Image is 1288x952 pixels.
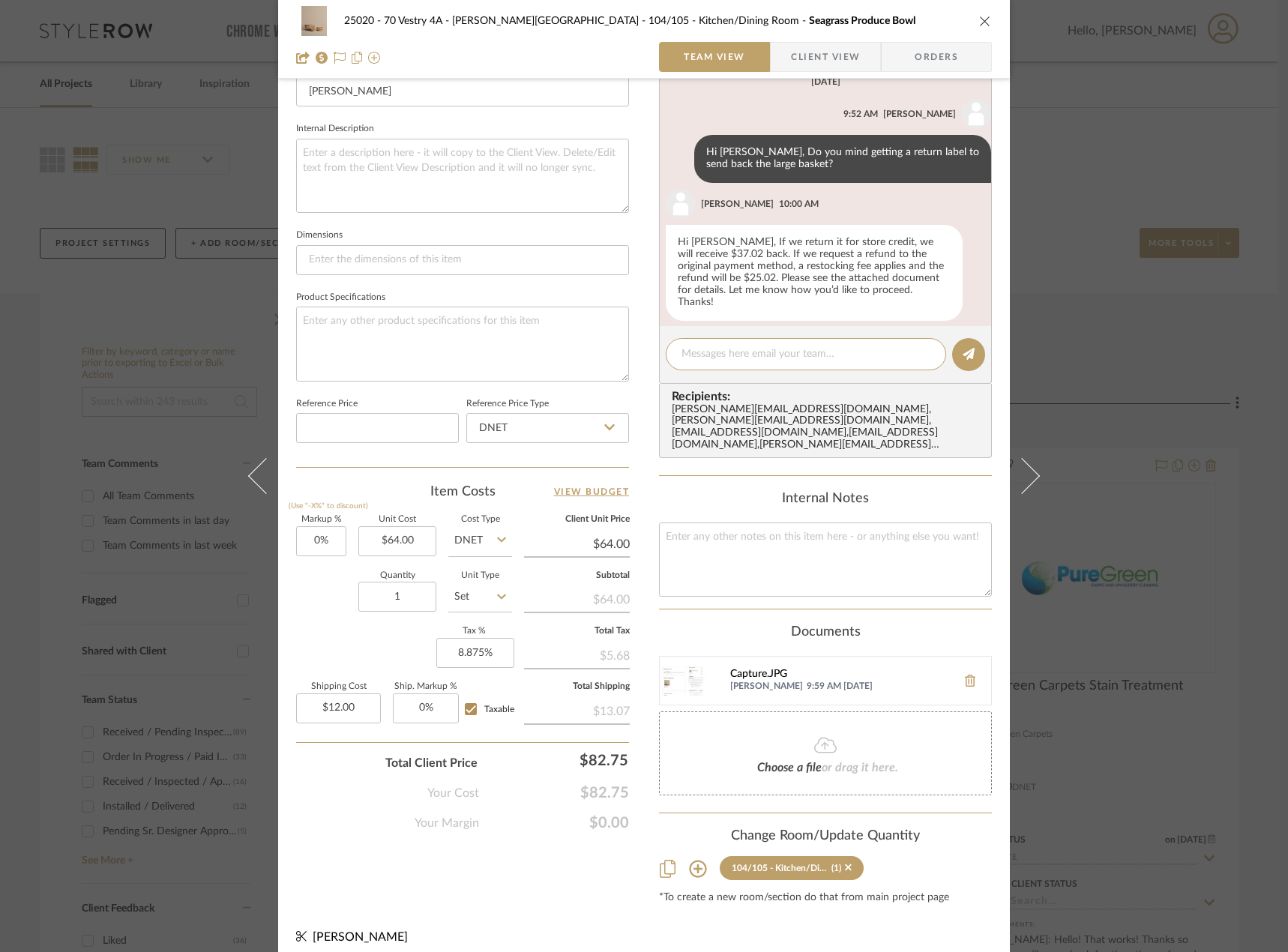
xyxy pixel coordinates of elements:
[427,784,479,802] span: Your Cost
[448,516,512,523] label: Cost Type
[524,585,630,612] div: $64.00
[659,491,992,507] div: Internal Notes
[479,784,629,802] span: $82.75
[296,76,629,106] input: Enter Brand
[883,107,956,121] div: [PERSON_NAME]
[313,931,408,943] span: [PERSON_NAME]
[358,572,436,579] label: Quantity
[779,197,819,211] div: 10:00 AM
[524,683,630,690] label: Total Shipping
[524,572,630,579] label: Subtotal
[554,483,630,501] a: View Budget
[672,390,985,403] span: Recipients:
[524,696,630,723] div: $13.07
[344,16,648,26] span: 25020 - 70 Vestry 4A - [PERSON_NAME][GEOGRAPHIC_DATA]
[448,572,512,579] label: Unit Type
[757,762,822,774] span: Choose a file
[811,76,840,87] div: [DATE]
[684,42,745,72] span: Team View
[666,225,963,321] div: Hi [PERSON_NAME], If we return it for store credit, we will receive $37.02 back. If we request a ...
[296,400,358,408] label: Reference Price
[466,400,549,408] label: Reference Price Type
[807,681,949,693] span: 9:59 AM [DATE]
[296,516,346,523] label: Markup %
[732,863,828,873] div: 104/105 - Kitchen/Dining Room
[843,107,878,121] div: 9:52 AM
[730,669,949,681] a: Capture.JPG
[296,125,374,133] label: Internal Description
[898,42,975,72] span: Orders
[666,189,696,219] img: user_avatar.png
[296,6,332,36] img: c3d587a8-186c-4c8b-86dd-5731ea502dd0_48x40.jpg
[484,705,514,714] span: Taxable
[479,814,629,832] span: $0.00
[730,681,803,693] span: [PERSON_NAME]
[659,892,992,904] div: *To create a new room/section do that from main project page
[659,624,992,641] div: Documents
[296,483,629,501] div: Item Costs
[961,99,991,129] img: user_avatar.png
[822,762,898,774] span: or drag it here.
[659,828,992,845] div: Change Room/Update Quantity
[524,641,630,668] div: $5.68
[385,754,478,772] span: Total Client Price
[524,627,630,635] label: Total Tax
[672,404,985,452] div: [PERSON_NAME][EMAIL_ADDRESS][DOMAIN_NAME] , [PERSON_NAME][EMAIL_ADDRESS][DOMAIN_NAME] , [EMAIL_AD...
[296,245,629,275] input: Enter the dimensions of this item
[648,16,809,26] span: 104/105 - Kitchen/Dining Room
[436,627,512,635] label: Tax %
[415,814,479,832] span: Your Margin
[358,516,436,523] label: Unit Cost
[296,232,343,239] label: Dimensions
[393,683,459,690] label: Ship. Markup %
[809,16,915,26] span: Seagrass Produce Bowl
[791,42,860,72] span: Client View
[701,197,774,211] div: [PERSON_NAME]
[978,14,992,28] button: close
[296,294,385,301] label: Product Specifications
[485,745,635,775] div: $82.75
[660,657,708,705] img: Capture.JPG
[524,516,630,523] label: Client Unit Price
[831,863,841,873] div: (1)
[296,683,381,690] label: Shipping Cost
[694,135,991,183] div: Hi [PERSON_NAME], Do you mind getting a return label to send back the large basket?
